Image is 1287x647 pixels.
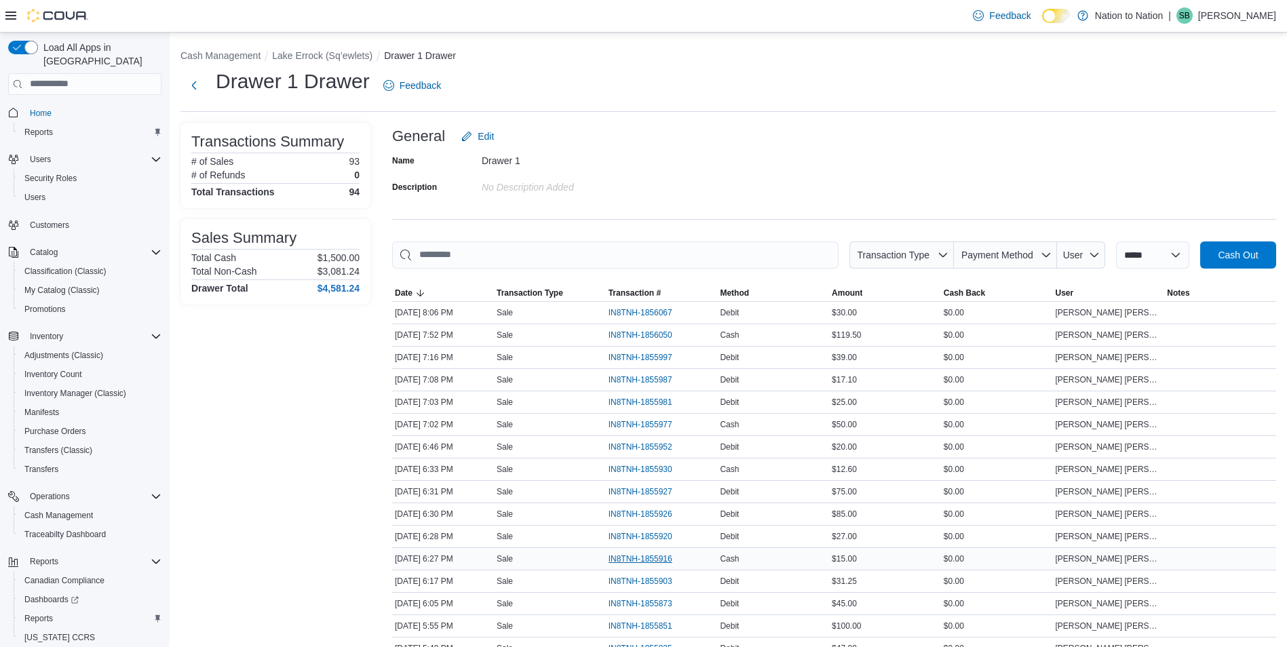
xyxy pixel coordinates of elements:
[720,352,739,363] span: Debit
[720,397,739,408] span: Debit
[14,123,167,142] button: Reports
[609,419,672,430] span: IN8TNH-1855977
[19,610,161,627] span: Reports
[3,150,167,169] button: Users
[191,170,245,180] h6: # of Refunds
[24,529,106,540] span: Traceabilty Dashboard
[1095,7,1163,24] p: Nation to Nation
[941,551,1053,567] div: $0.00
[497,598,513,609] p: Sale
[24,105,57,121] a: Home
[849,241,954,269] button: Transaction Type
[497,509,513,519] p: Sale
[392,551,494,567] div: [DATE] 6:27 PM
[318,252,360,263] p: $1,500.00
[24,426,86,437] span: Purchase Orders
[497,352,513,363] p: Sale
[392,349,494,366] div: [DATE] 7:16 PM
[497,307,513,318] p: Sale
[832,464,857,475] span: $12.60
[609,551,686,567] button: IN8TNH-1855916
[941,372,1053,388] div: $0.00
[19,282,161,298] span: My Catalog (Classic)
[30,220,69,231] span: Customers
[609,464,672,475] span: IN8TNH-1855930
[19,461,64,477] a: Transfers
[24,244,63,260] button: Catalog
[832,553,857,564] span: $15.00
[392,155,415,166] label: Name
[609,509,672,519] span: IN8TNH-1855926
[19,347,109,364] a: Adjustments (Classic)
[14,281,167,300] button: My Catalog (Classic)
[3,552,167,571] button: Reports
[1042,9,1071,23] input: Dark Mode
[14,169,167,188] button: Security Roles
[482,176,664,193] div: No Description added
[609,327,686,343] button: IN8TNH-1856050
[497,442,513,452] p: Sale
[497,330,513,340] p: Sale
[832,598,857,609] span: $45.00
[24,285,100,296] span: My Catalog (Classic)
[19,526,161,543] span: Traceabilty Dashboard
[318,266,360,277] p: $3,081.24
[392,327,494,343] div: [DATE] 7:52 PM
[720,509,739,519] span: Debit
[829,285,941,301] button: Amount
[216,68,370,95] h1: Drawer 1 Drawer
[609,288,661,298] span: Transaction #
[609,618,686,634] button: IN8TNH-1855851
[3,243,167,262] button: Catalog
[1218,248,1258,262] span: Cash Out
[720,531,739,542] span: Debit
[609,573,686,589] button: IN8TNH-1855903
[24,192,45,203] span: Users
[19,461,161,477] span: Transfers
[24,594,79,605] span: Dashboards
[19,629,161,646] span: Washington CCRS
[24,173,77,184] span: Security Roles
[19,526,111,543] a: Traceabilty Dashboard
[1200,241,1276,269] button: Cash Out
[14,525,167,544] button: Traceabilty Dashboard
[24,104,161,121] span: Home
[1056,621,1162,631] span: [PERSON_NAME] [PERSON_NAME]
[497,486,513,497] p: Sale
[14,628,167,647] button: [US_STATE] CCRS
[392,416,494,433] div: [DATE] 7:02 PM
[1056,576,1162,587] span: [PERSON_NAME] [PERSON_NAME]
[497,397,513,408] p: Sale
[24,445,92,456] span: Transfers (Classic)
[19,189,51,205] a: Users
[19,507,161,524] span: Cash Management
[180,49,1276,65] nav: An example of EuiBreadcrumbs
[720,442,739,452] span: Debit
[180,50,261,61] button: Cash Management
[609,486,672,497] span: IN8TNH-1855927
[609,330,672,340] span: IN8TNH-1856050
[1056,307,1162,318] span: [PERSON_NAME] [PERSON_NAME]
[30,108,52,119] span: Home
[24,127,53,138] span: Reports
[1056,464,1162,475] span: [PERSON_NAME] [PERSON_NAME]
[30,556,58,567] span: Reports
[24,407,59,418] span: Manifests
[609,374,672,385] span: IN8TNH-1855987
[1198,7,1276,24] p: [PERSON_NAME]
[392,394,494,410] div: [DATE] 7:03 PM
[832,531,857,542] span: $27.00
[497,374,513,385] p: Sale
[392,484,494,500] div: [DATE] 6:31 PM
[1056,509,1162,519] span: [PERSON_NAME] [PERSON_NAME]
[720,553,739,564] span: Cash
[30,247,58,258] span: Catalog
[482,150,664,166] div: Drawer 1
[400,79,441,92] span: Feedback
[191,156,233,167] h6: # of Sales
[24,328,161,345] span: Inventory
[14,590,167,609] a: Dashboards
[1056,419,1162,430] span: [PERSON_NAME] [PERSON_NAME]
[497,288,563,298] span: Transaction Type
[832,330,861,340] span: $119.50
